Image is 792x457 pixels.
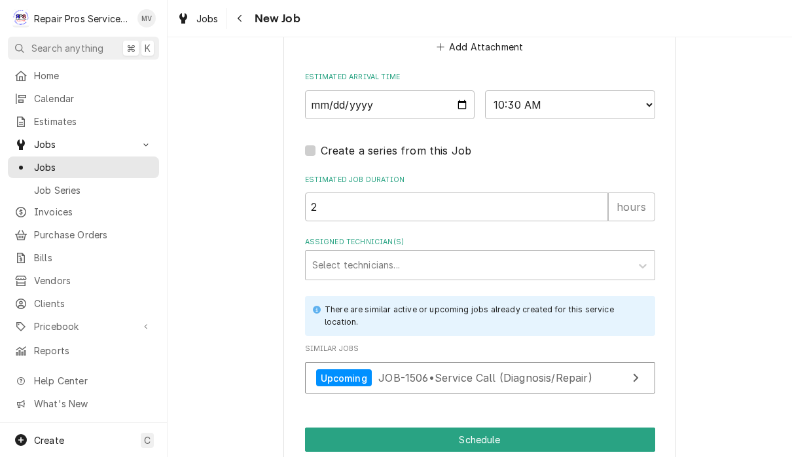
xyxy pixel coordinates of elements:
span: Search anything [31,41,103,55]
button: Schedule [305,428,655,452]
a: Home [8,65,159,86]
span: Jobs [34,137,133,151]
span: Purchase Orders [34,228,153,242]
div: Estimated Job Duration [305,175,655,221]
label: Estimated Arrival Time [305,72,655,82]
div: R [12,9,30,27]
button: Add Attachment [434,38,526,56]
a: Job Series [8,179,159,201]
button: Search anything⌘K [8,37,159,60]
a: Bills [8,247,159,268]
span: Bills [34,251,153,265]
span: JOB-1506 • Service Call (Diagnosis/Repair) [378,371,592,384]
a: Jobs [8,156,159,178]
div: There are similar active or upcoming jobs already created for this service location. [325,304,642,328]
div: Estimated Arrival Time [305,72,655,119]
span: Jobs [34,160,153,174]
span: ⌘ [126,41,135,55]
a: Clients [8,293,159,314]
span: What's New [34,397,151,411]
a: Purchase Orders [8,224,159,246]
span: K [145,41,151,55]
a: Invoices [8,201,159,223]
span: Jobs [196,12,219,26]
div: Similar Jobs [305,344,655,400]
button: Navigate back [230,8,251,29]
div: Upcoming [316,369,372,387]
a: Go to What's New [8,393,159,414]
span: Home [34,69,153,82]
label: Estimated Job Duration [305,175,655,185]
a: Go to Jobs [8,134,159,155]
a: View Job [305,362,655,394]
label: Assigned Technician(s) [305,237,655,247]
a: Reports [8,340,159,361]
select: Time Select [485,90,655,119]
div: Repair Pros Services Inc's Avatar [12,9,30,27]
span: Estimates [34,115,153,128]
span: Similar Jobs [305,344,655,354]
div: hours [608,192,655,221]
span: Calendar [34,92,153,105]
a: Vendors [8,270,159,291]
div: Repair Pros Services Inc [34,12,130,26]
div: Assigned Technician(s) [305,237,655,280]
a: Estimates [8,111,159,132]
span: New Job [251,10,300,27]
span: Vendors [34,274,153,287]
div: Button Group Row [305,428,655,452]
span: Clients [34,297,153,310]
div: MV [137,9,156,27]
a: Jobs [171,8,224,29]
a: Go to Help Center [8,370,159,392]
span: Pricebook [34,320,133,333]
span: Job Series [34,183,153,197]
a: Calendar [8,88,159,109]
span: C [144,433,151,447]
label: Create a series from this Job [321,143,472,158]
span: Create [34,435,64,446]
div: Mindy Volker's Avatar [137,9,156,27]
span: Invoices [34,205,153,219]
input: Date [305,90,475,119]
span: Help Center [34,374,151,388]
a: Go to Pricebook [8,316,159,337]
span: Reports [34,344,153,357]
